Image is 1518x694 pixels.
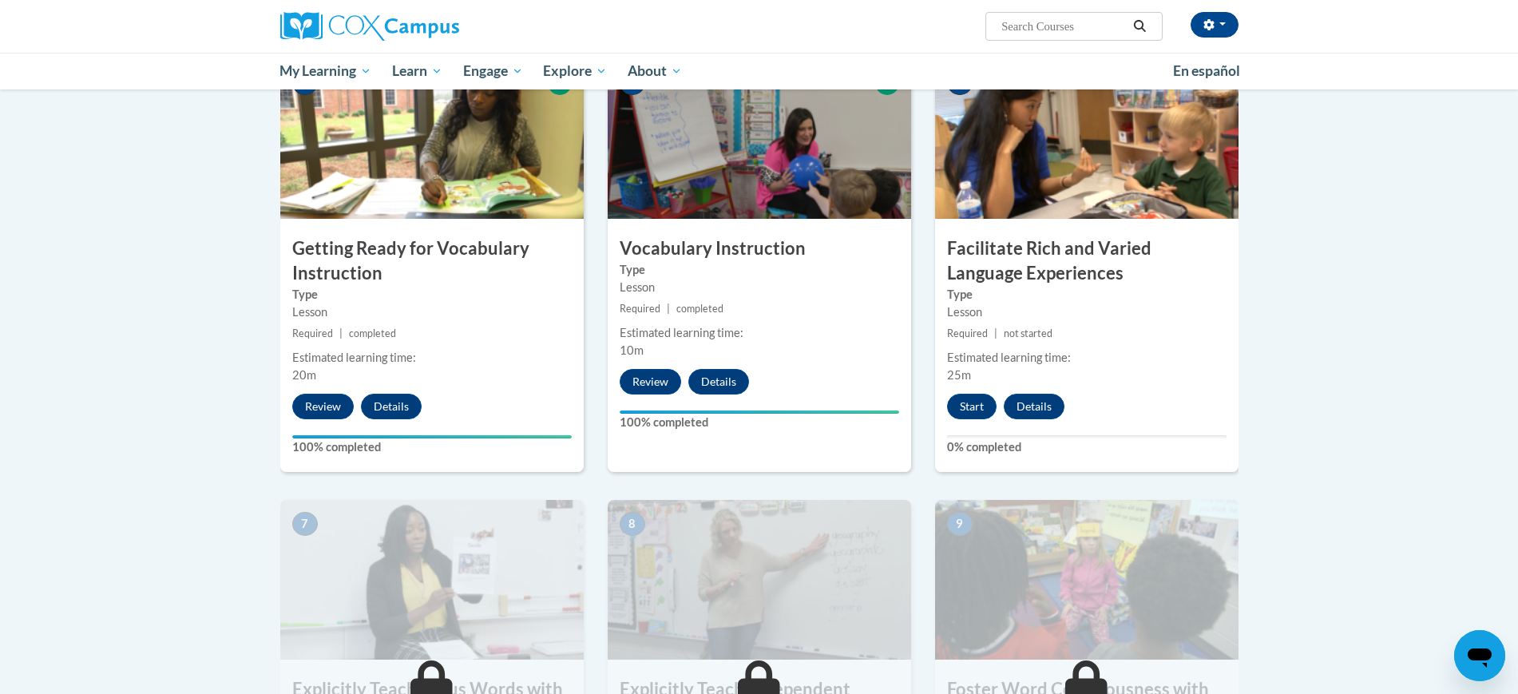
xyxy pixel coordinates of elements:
[1454,630,1505,681] iframe: Button to launch messaging window
[947,286,1227,303] label: Type
[1000,17,1128,36] input: Search Courses
[292,303,572,321] div: Lesson
[392,61,442,81] span: Learn
[292,327,333,339] span: Required
[688,369,749,395] button: Details
[620,343,644,357] span: 10m
[533,53,617,89] a: Explore
[256,53,1262,89] div: Main menu
[1163,54,1250,88] a: En español
[947,368,971,382] span: 25m
[280,500,584,660] img: Course Image
[947,327,988,339] span: Required
[935,236,1239,286] h3: Facilitate Rich and Varied Language Experiences
[947,303,1227,321] div: Lesson
[292,349,572,367] div: Estimated learning time:
[1191,12,1239,38] button: Account Settings
[463,61,523,81] span: Engage
[620,410,899,414] div: Your progress
[1173,62,1240,79] span: En español
[339,327,343,339] span: |
[543,61,607,81] span: Explore
[280,59,584,219] img: Course Image
[280,236,584,286] h3: Getting Ready for Vocabulary Instruction
[270,53,382,89] a: My Learning
[292,512,318,536] span: 7
[628,61,682,81] span: About
[292,368,316,382] span: 20m
[279,61,371,81] span: My Learning
[292,286,572,303] label: Type
[620,324,899,342] div: Estimated learning time:
[280,12,584,41] a: Cox Campus
[280,12,459,41] img: Cox Campus
[382,53,453,89] a: Learn
[453,53,533,89] a: Engage
[620,303,660,315] span: Required
[935,500,1239,660] img: Course Image
[994,327,997,339] span: |
[947,438,1227,456] label: 0% completed
[667,303,670,315] span: |
[608,500,911,660] img: Course Image
[620,512,645,536] span: 8
[292,394,354,419] button: Review
[620,279,899,296] div: Lesson
[935,59,1239,219] img: Course Image
[292,438,572,456] label: 100% completed
[608,236,911,261] h3: Vocabulary Instruction
[947,512,973,536] span: 9
[947,349,1227,367] div: Estimated learning time:
[620,414,899,431] label: 100% completed
[620,369,681,395] button: Review
[292,435,572,438] div: Your progress
[361,394,422,419] button: Details
[1004,394,1064,419] button: Details
[608,59,911,219] img: Course Image
[620,261,899,279] label: Type
[676,303,723,315] span: completed
[947,394,997,419] button: Start
[617,53,692,89] a: About
[1004,327,1052,339] span: not started
[349,327,396,339] span: completed
[1128,17,1151,36] button: Search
